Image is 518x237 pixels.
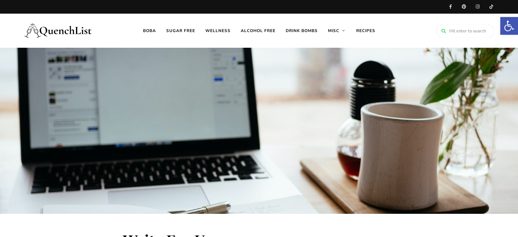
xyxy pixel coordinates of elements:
[138,14,161,48] a: Boba
[200,14,236,48] a: Wellness
[281,14,323,48] a: Drink Bombs
[24,17,92,44] img: Quench List
[436,25,494,38] input: Hit enter to search
[351,14,380,48] a: Recipes
[323,14,351,48] a: Misc
[236,14,281,48] a: Alcohol free
[161,14,200,48] a: Sugar free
